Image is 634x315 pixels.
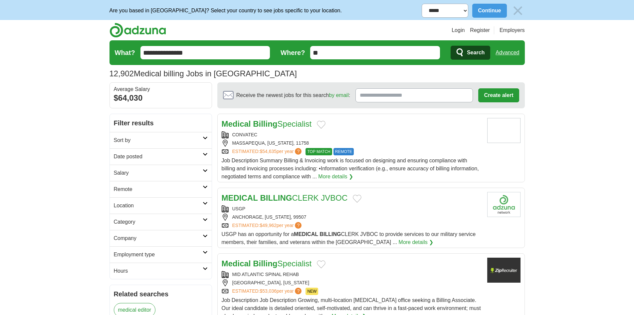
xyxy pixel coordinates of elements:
[470,26,490,34] a: Register
[451,46,490,60] button: Search
[114,218,203,226] h2: Category
[236,91,350,99] span: Receive the newest jobs for this search :
[110,197,212,214] a: Location
[232,132,258,137] a: CONVATEC
[294,231,318,237] strong: MEDICAL
[222,271,482,278] div: MID ATLANTIC SPINAL REHAB
[110,132,212,148] a: Sort by
[317,260,325,268] button: Add to favorite jobs
[467,46,485,59] span: Search
[110,263,212,279] a: Hours
[110,181,212,197] a: Remote
[110,165,212,181] a: Salary
[114,202,203,210] h2: Location
[114,92,208,104] div: $64,030
[110,214,212,230] a: Category
[222,193,348,202] a: MEDICAL BILLINGCLERK JVBOC
[222,259,312,268] a: Medical BillingSpecialist
[232,288,303,295] a: ESTIMATED:$53,036per year?
[487,118,521,143] img: ConvaTec logo
[319,231,341,237] strong: BILLING
[222,279,482,286] div: [GEOGRAPHIC_DATA], [US_STATE]
[472,4,507,18] button: Continue
[511,4,525,18] img: icon_close_no_bg.svg
[317,121,325,129] button: Add to favorite jobs
[222,158,479,179] span: Job Description Summary Billing & Invoicing work is focused on designing and ensuring compliance ...
[114,185,203,193] h2: Remote
[487,192,521,217] img: Company logo
[109,69,297,78] h1: Medical billing Jobs in [GEOGRAPHIC_DATA]
[260,223,277,228] span: $49,962
[114,267,203,275] h2: Hours
[110,230,212,246] a: Company
[306,288,318,295] span: NEW
[295,288,302,294] span: ?
[222,119,251,128] strong: Medical
[281,48,305,58] label: Where?
[318,173,353,181] a: More details ❯
[222,119,312,128] a: Medical BillingSpecialist
[260,288,277,294] span: $53,036
[114,153,203,161] h2: Date posted
[114,136,203,144] h2: Sort by
[260,193,292,202] strong: BILLING
[110,246,212,263] a: Employment type
[114,251,203,259] h2: Employment type
[222,214,482,221] div: ANCHORAGE, [US_STATE], 99507
[496,46,519,59] a: Advanced
[109,68,134,80] span: 12,902
[295,222,302,229] span: ?
[109,7,342,15] p: Are you based in [GEOGRAPHIC_DATA]? Select your country to see jobs specific to your location.
[260,149,277,154] span: $54,635
[222,140,482,147] div: MASSAPEQUA, [US_STATE], 11758
[399,238,434,246] a: More details ❯
[222,193,258,202] strong: MEDICAL
[295,148,302,155] span: ?
[114,289,208,299] h2: Related searches
[222,231,476,245] span: USGP has an opportunity for a CLERK JVBOC to provide services to our military service members, th...
[110,148,212,165] a: Date posted
[232,222,303,229] a: ESTIMATED:$49,962per year?
[114,234,203,242] h2: Company
[114,87,208,92] div: Average Salary
[114,169,203,177] h2: Salary
[333,148,354,155] span: REMOTE
[253,119,277,128] strong: Billing
[478,88,519,102] button: Create alert
[500,26,525,34] a: Employers
[353,195,361,203] button: Add to favorite jobs
[329,92,349,98] a: by email
[222,259,251,268] strong: Medical
[222,205,482,212] div: USGP
[110,114,212,132] h2: Filter results
[115,48,135,58] label: What?
[232,148,303,155] a: ESTIMATED:$54,635per year?
[487,258,521,283] img: Company logo
[109,23,166,38] img: Adzuna logo
[306,148,332,155] span: TOP MATCH
[253,259,277,268] strong: Billing
[452,26,465,34] a: Login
